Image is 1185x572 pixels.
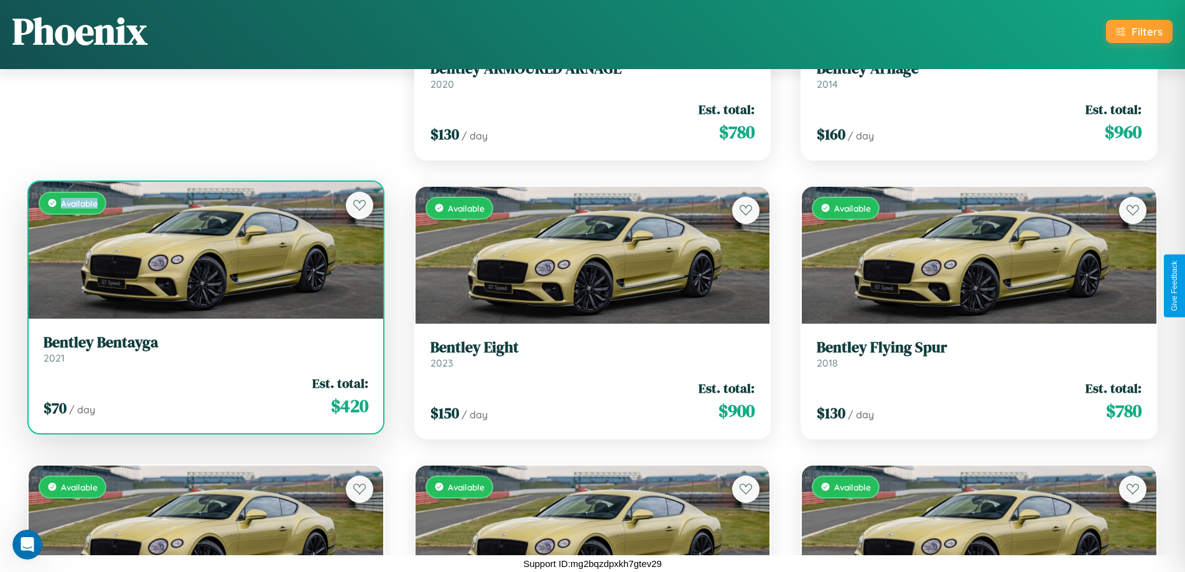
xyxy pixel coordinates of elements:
[817,78,838,90] span: 2014
[61,198,98,209] span: Available
[718,398,755,423] span: $ 900
[817,60,1141,78] h3: Bentley Arnage
[448,482,485,492] span: Available
[817,124,845,144] span: $ 160
[848,408,874,421] span: / day
[462,408,488,421] span: / day
[61,482,98,492] span: Available
[1105,120,1141,144] span: $ 960
[1085,100,1141,118] span: Est. total:
[817,357,838,369] span: 2018
[719,120,755,144] span: $ 780
[817,339,1141,369] a: Bentley Flying Spur2018
[430,60,755,78] h3: Bentley ARMOURED ARNAGE
[69,403,95,416] span: / day
[699,100,755,118] span: Est. total:
[848,129,874,142] span: / day
[44,352,65,364] span: 2021
[834,482,871,492] span: Available
[430,124,459,144] span: $ 130
[699,379,755,397] span: Est. total:
[1085,379,1141,397] span: Est. total:
[430,357,453,369] span: 2023
[462,129,488,142] span: / day
[817,60,1141,90] a: Bentley Arnage2014
[523,555,662,572] p: Support ID: mg2bqzdpxkh7gtev29
[430,78,454,90] span: 2020
[44,398,67,418] span: $ 70
[1170,261,1179,311] div: Give Feedback
[44,334,368,352] h3: Bentley Bentayga
[1106,20,1173,43] button: Filters
[1106,398,1141,423] span: $ 780
[430,339,755,357] h3: Bentley Eight
[430,339,755,369] a: Bentley Eight2023
[12,6,147,57] h1: Phoenix
[834,203,871,213] span: Available
[430,60,755,90] a: Bentley ARMOURED ARNAGE2020
[448,203,485,213] span: Available
[44,334,368,364] a: Bentley Bentayga2021
[817,339,1141,357] h3: Bentley Flying Spur
[12,530,42,560] iframe: Intercom live chat
[430,403,459,423] span: $ 150
[331,393,368,418] span: $ 420
[1132,25,1163,38] div: Filters
[817,403,845,423] span: $ 130
[312,374,368,392] span: Est. total:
